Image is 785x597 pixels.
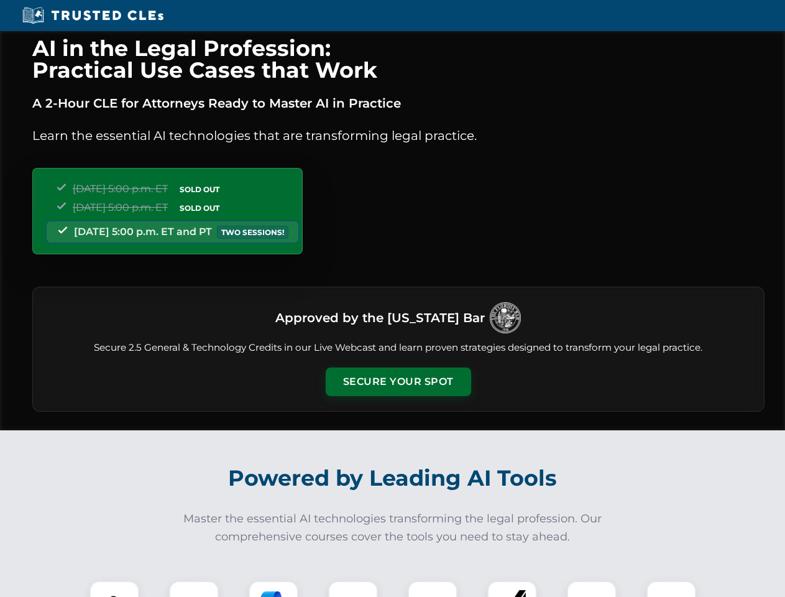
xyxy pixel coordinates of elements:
p: Learn the essential AI technologies that are transforming legal practice. [32,126,764,146]
img: Logo [490,302,521,333]
h3: Approved by the [US_STATE] Bar [275,307,485,329]
h1: AI in the Legal Profession: Practical Use Cases that Work [32,37,764,81]
span: SOLD OUT [175,183,224,196]
p: Secure 2.5 General & Technology Credits in our Live Webcast and learn proven strategies designed ... [48,341,749,355]
p: Master the essential AI technologies transforming the legal profession. Our comprehensive courses... [175,510,610,546]
span: SOLD OUT [175,201,224,215]
img: Trusted CLEs [19,6,167,25]
span: [DATE] 5:00 p.m. ET [73,183,168,195]
p: A 2-Hour CLE for Attorneys Ready to Master AI in Practice [32,93,764,113]
span: [DATE] 5:00 p.m. ET [73,201,168,213]
button: Secure Your Spot [326,368,471,396]
h2: Powered by Leading AI Tools [48,456,737,500]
